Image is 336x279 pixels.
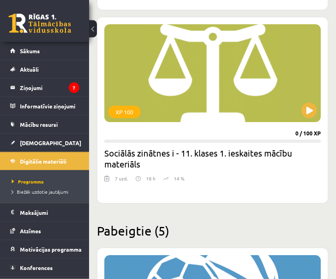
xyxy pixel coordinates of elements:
a: Sākums [10,42,79,60]
span: Aktuāli [20,66,39,73]
div: 7 uzd. [115,175,128,187]
legend: Ziņojumi [20,79,79,97]
span: Digitālie materiāli [20,158,66,165]
a: Rīgas 1. Tālmācības vidusskola [9,14,71,33]
span: Motivācijas programma [20,246,82,253]
a: Konferences [10,259,79,277]
p: 14 % [174,175,184,182]
a: Biežāk uzdotie jautājumi [12,188,81,195]
span: Konferences [20,264,53,271]
a: Ziņojumi7 [10,79,79,97]
div: XP 100 [108,106,141,119]
h2: Pabeigtie (5) [97,223,328,239]
a: Informatīvie ziņojumi [10,97,79,115]
a: Programma [12,178,81,185]
a: Maksājumi [10,203,79,221]
span: [DEMOGRAPHIC_DATA] [20,139,81,146]
span: Programma [12,178,44,185]
a: Mācību resursi [10,115,79,133]
a: Motivācijas programma [10,240,79,258]
p: 18 h [146,175,155,182]
a: Aktuāli [10,60,79,78]
a: Atzīmes [10,222,79,240]
legend: Maksājumi [20,203,79,221]
a: [DEMOGRAPHIC_DATA] [10,134,79,152]
span: Biežāk uzdotie jautājumi [12,189,68,195]
span: Sākums [20,47,40,54]
legend: Informatīvie ziņojumi [20,97,79,115]
span: Atzīmes [20,227,41,234]
i: 7 [69,83,79,93]
span: Mācību resursi [20,121,58,128]
h2: Sociālās zinātnes i - 11. klases 1. ieskaites mācību materiāls [104,148,321,170]
a: Digitālie materiāli [10,152,79,170]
